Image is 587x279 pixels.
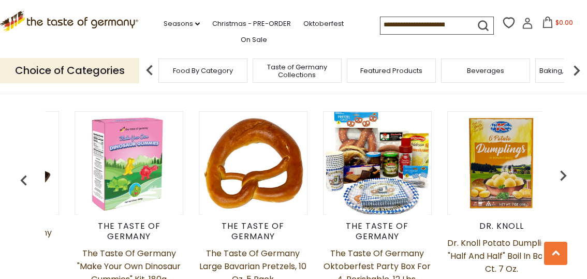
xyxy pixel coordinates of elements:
div: The Taste of Germany [75,221,183,242]
button: $0.00 [535,17,579,32]
div: The Taste of Germany [199,221,307,242]
a: Christmas - PRE-ORDER [212,18,291,30]
a: Food By Category [173,67,233,75]
a: Seasons [164,18,200,30]
img: previous arrow [13,170,34,191]
img: The Taste of Germany [78,112,180,214]
img: The Taste of Germany Large Bavarian Pretzels, 10 oz, 5 pack [202,112,304,214]
div: The Taste of Germany [323,221,432,242]
span: $0.00 [555,18,573,27]
img: previous arrow [139,60,160,81]
img: Dr. Knoll Potato Dumplings [450,112,553,214]
a: Featured Products [360,67,422,75]
a: Taste of Germany Collections [256,63,339,79]
img: previous arrow [553,165,574,186]
a: Oktoberfest [303,18,344,30]
img: The Taste of Germany Oktoberfest Party Box for 4, Perishable, 12 lbs. [326,112,429,214]
img: next arrow [566,60,587,81]
a: Beverages [467,67,504,75]
div: Dr. Knoll [447,221,556,231]
a: On Sale [241,34,267,46]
